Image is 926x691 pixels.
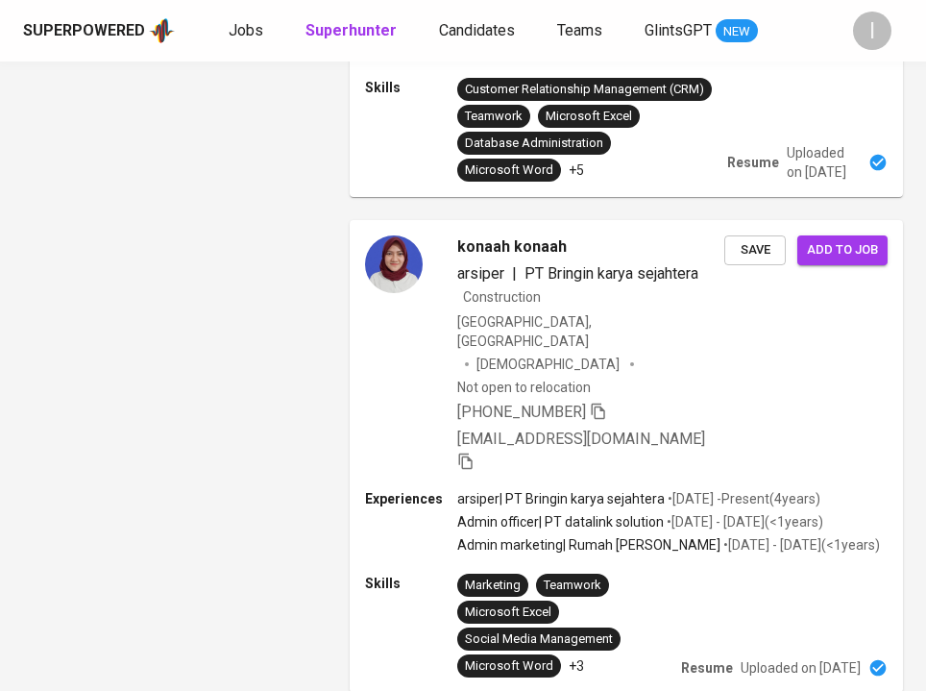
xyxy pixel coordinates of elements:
[544,577,601,595] div: Teamwork
[727,153,779,172] p: Resume
[557,19,606,43] a: Teams
[807,239,878,261] span: Add to job
[229,19,267,43] a: Jobs
[465,135,603,153] div: Database Administration
[465,161,553,180] div: Microsoft Word
[681,658,733,678] p: Resume
[787,143,861,182] p: Uploaded on [DATE]
[23,16,175,45] a: Superpoweredapp logo
[557,21,602,39] span: Teams
[457,312,724,351] div: [GEOGRAPHIC_DATA], [GEOGRAPHIC_DATA]
[365,489,457,508] p: Experiences
[512,262,517,285] span: |
[229,21,263,39] span: Jobs
[305,19,401,43] a: Superhunter
[724,235,786,265] button: Save
[439,19,519,43] a: Candidates
[457,403,586,421] span: [PHONE_NUMBER]
[734,239,776,261] span: Save
[465,657,553,676] div: Microsoft Word
[476,355,622,374] span: [DEMOGRAPHIC_DATA]
[524,264,698,283] span: PT Bringin karya sejahtera
[465,577,521,595] div: Marketing
[465,604,551,622] div: Microsoft Excel
[465,81,704,99] div: Customer Relationship Management (CRM)
[465,108,523,126] div: Teamwork
[457,512,664,531] p: Admin officer | PT datalink solution
[720,535,880,555] p: • [DATE] - [DATE] ( <1 years )
[645,19,758,43] a: GlintsGPT NEW
[569,656,584,676] p: +3
[439,21,515,39] span: Candidates
[23,20,145,42] div: Superpowered
[645,21,712,39] span: GlintsGPT
[569,160,584,180] p: +5
[465,630,613,649] div: Social Media Management
[853,12,891,50] div: I
[797,235,888,265] button: Add to job
[457,489,665,508] p: arsiper | PT Bringin karya sejahtera
[457,430,705,448] span: [EMAIL_ADDRESS][DOMAIN_NAME]
[457,378,591,397] p: Not open to relocation
[716,22,758,41] span: NEW
[546,108,632,126] div: Microsoft Excel
[457,235,567,259] span: konaah konaah
[457,535,720,555] p: Admin marketing | Rumah [PERSON_NAME]
[365,574,457,593] p: Skills
[365,235,423,293] img: f8b9fc34e2103c0f35f254646d465ff0.jpg
[457,264,504,283] span: arsiper
[741,658,861,678] p: Uploaded on [DATE]
[365,78,457,97] p: Skills
[665,489,820,508] p: • [DATE] - Present ( 4 years )
[149,16,175,45] img: app logo
[463,289,541,305] span: Construction
[664,512,823,531] p: • [DATE] - [DATE] ( <1 years )
[305,21,397,39] b: Superhunter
